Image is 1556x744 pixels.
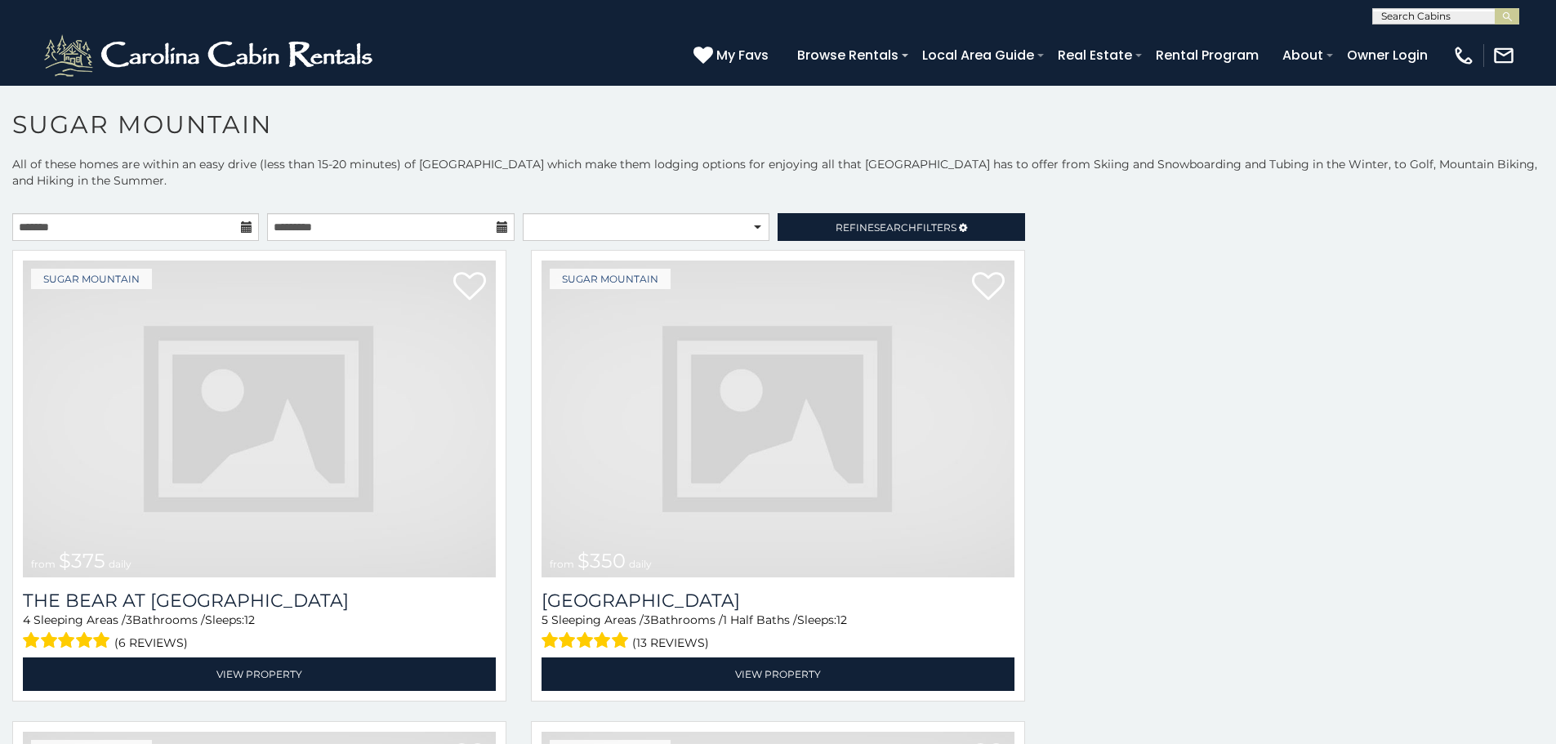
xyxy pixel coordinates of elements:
[1274,41,1331,69] a: About
[23,612,496,653] div: Sleeping Areas / Bathrooms / Sleeps:
[789,41,907,69] a: Browse Rentals
[114,632,188,653] span: (6 reviews)
[629,558,652,570] span: daily
[723,613,797,627] span: 1 Half Baths /
[23,657,496,691] a: View Property
[126,613,132,627] span: 3
[244,613,255,627] span: 12
[716,45,769,65] span: My Favs
[23,261,496,577] a: from $375 daily
[23,590,496,612] a: The Bear At [GEOGRAPHIC_DATA]
[23,590,496,612] h3: The Bear At Sugar Mountain
[23,613,30,627] span: 4
[542,612,1014,653] div: Sleeping Areas / Bathrooms / Sleeps:
[41,31,380,80] img: White-1-2.png
[542,261,1014,577] img: dummy-image.jpg
[1452,44,1475,67] img: phone-regular-white.png
[31,269,152,289] a: Sugar Mountain
[31,558,56,570] span: from
[644,613,650,627] span: 3
[1492,44,1515,67] img: mail-regular-white.png
[542,590,1014,612] h3: Grouse Moor Lodge
[836,221,956,234] span: Refine Filters
[693,45,773,66] a: My Favs
[1339,41,1436,69] a: Owner Login
[1148,41,1267,69] a: Rental Program
[542,590,1014,612] a: [GEOGRAPHIC_DATA]
[542,613,548,627] span: 5
[914,41,1042,69] a: Local Area Guide
[59,549,105,572] span: $375
[109,558,132,570] span: daily
[23,261,496,577] img: dummy-image.jpg
[577,549,626,572] span: $350
[632,632,709,653] span: (13 reviews)
[542,261,1014,577] a: from $350 daily
[836,613,847,627] span: 12
[972,270,1005,305] a: Add to favorites
[778,213,1024,241] a: RefineSearchFilters
[453,270,486,305] a: Add to favorites
[550,558,574,570] span: from
[550,269,671,289] a: Sugar Mountain
[1050,41,1140,69] a: Real Estate
[542,657,1014,691] a: View Property
[874,221,916,234] span: Search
